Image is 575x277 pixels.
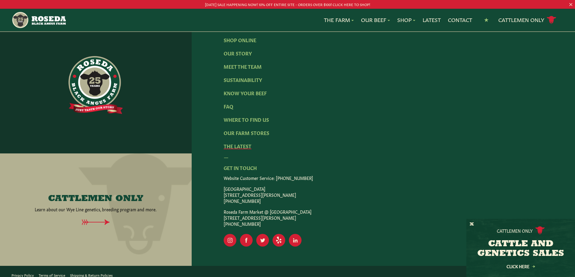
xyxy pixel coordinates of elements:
img: cattle-icon.svg [535,226,545,235]
a: Sustainability [224,76,262,83]
a: CATTLEMEN ONLY Learn about our Wye Line genetics, breeding program and more. [16,194,176,212]
a: Visit Our Twitter Page [256,234,269,247]
a: Shop Online [224,36,256,43]
a: Visit Our Facebook Page [240,234,253,247]
a: Our Farm Stores [224,129,269,136]
a: Latest [423,16,441,24]
a: Contact [448,16,472,24]
img: https://roseda.com/wp-content/uploads/2021/06/roseda-25-full@2x.png [69,56,123,114]
a: Visit Our LinkedIn Page [289,234,302,247]
a: Our Story [224,50,252,56]
h3: CATTLE AND GENETICS SALES [474,239,567,259]
p: [DATE] SALE HAPPENING NOW! 10% OFF ENTIRE SITE - ORDERS OVER $100! CLICK HERE TO SHOP! [29,1,546,8]
a: Our Beef [361,16,390,24]
div: — [224,153,543,160]
nav: Main Navigation [11,9,564,31]
a: The Latest [224,143,251,149]
p: [GEOGRAPHIC_DATA] [STREET_ADDRESS][PERSON_NAME] [PHONE_NUMBER] [224,186,543,204]
p: Website Customer Service: [PHONE_NUMBER] [224,175,543,181]
p: Learn about our Wye Line genetics, breeding program and more. [35,206,157,212]
a: Click Here [494,264,548,268]
a: Visit Our Instagram Page [224,234,236,247]
a: The Farm [324,16,354,24]
a: Visit Our Yelp Page [273,234,285,247]
a: Meet The Team [224,63,262,70]
p: Cattlemen Only [497,228,533,234]
a: Shop [397,16,415,24]
button: X [470,221,474,228]
a: Cattlemen Only [498,15,556,25]
h4: CATTLEMEN ONLY [48,194,143,204]
a: FAQ [224,103,233,109]
img: https://roseda.com/wp-content/uploads/2021/05/roseda-25-header.png [11,11,65,29]
p: Roseda Farm Market @ [GEOGRAPHIC_DATA] [STREET_ADDRESS][PERSON_NAME] [PHONE_NUMBER] [224,209,543,227]
a: Know Your Beef [224,90,267,96]
a: Where To Find Us [224,116,269,123]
